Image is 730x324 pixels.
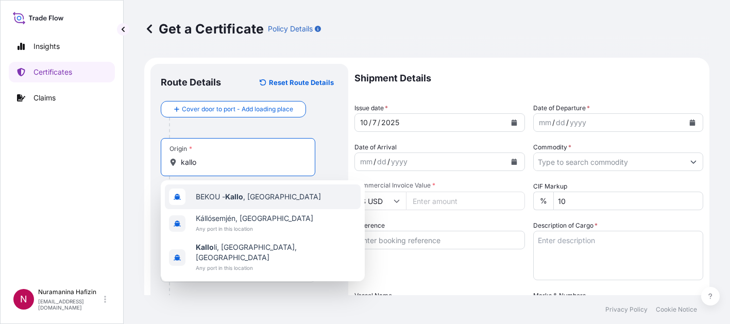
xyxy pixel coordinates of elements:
[354,103,388,113] span: Issue date
[376,156,387,168] div: day,
[684,152,703,171] button: Show suggestions
[378,116,380,129] div: /
[196,224,313,234] span: Any port in this location
[552,116,555,129] div: /
[374,156,376,168] div: /
[569,116,587,129] div: year,
[33,67,72,77] p: Certificates
[390,156,409,168] div: year,
[354,220,385,231] label: Reference
[161,76,221,89] p: Route Details
[406,192,525,210] input: Enter amount
[566,116,569,129] div: /
[533,181,567,192] label: CIF Markup
[533,192,553,210] div: %
[533,291,586,301] label: Marks & Numbers
[506,154,522,170] button: Calendar
[20,294,27,304] span: N
[553,192,704,210] input: Enter percentage between 0 and 24%
[354,142,397,152] span: Date of Arrival
[33,93,56,103] p: Claims
[144,21,264,37] p: Get a Certificate
[684,114,701,131] button: Calendar
[196,263,356,273] span: Any port in this location
[161,180,365,281] div: Show suggestions
[225,192,243,201] b: Kallo
[354,291,392,301] label: Vessel Name
[534,152,685,171] input: Type to search commodity
[533,220,598,231] label: Description of Cargo
[38,288,102,296] p: Nuramanina Hafizin
[181,157,302,167] input: Origin
[369,116,371,129] div: /
[359,156,374,168] div: month,
[38,298,102,311] p: [EMAIL_ADDRESS][DOMAIN_NAME]
[371,116,378,129] div: day,
[538,116,552,129] div: month,
[506,114,522,131] button: Calendar
[354,231,525,249] input: Enter booking reference
[605,305,648,314] p: Privacy Policy
[533,142,571,152] label: Commodity
[533,103,590,113] span: Date of Departure
[555,116,566,129] div: day,
[354,181,525,190] span: Commercial Invoice Value
[387,156,390,168] div: /
[182,104,293,114] span: Cover door to port - Add loading place
[169,145,192,153] div: Origin
[268,24,313,34] p: Policy Details
[196,213,313,224] span: Kállósemjén, [GEOGRAPHIC_DATA]
[380,116,400,129] div: year,
[33,41,60,52] p: Insights
[354,64,703,93] p: Shipment Details
[196,243,214,251] b: Kallo
[196,192,321,202] span: BEKOU - , [GEOGRAPHIC_DATA]
[269,77,334,88] p: Reset Route Details
[359,116,369,129] div: month,
[196,242,356,263] span: li, [GEOGRAPHIC_DATA], [GEOGRAPHIC_DATA]
[656,305,697,314] p: Cookie Notice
